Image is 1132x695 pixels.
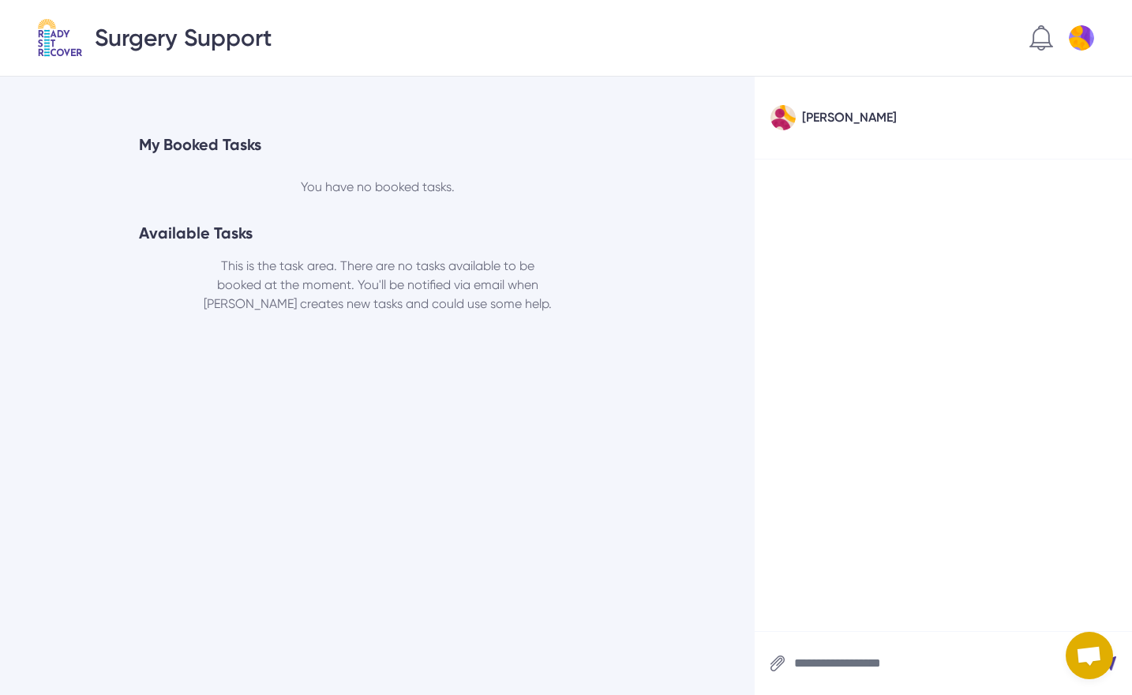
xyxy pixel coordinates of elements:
div: This is the task area. There are no tasks available to be booked at the moment. You'll be notifie... [202,257,553,314]
div: Surgery Support [38,19,272,57]
div: You have no booked tasks. [139,178,616,197]
img: Attached icn [770,656,785,671]
img: Default profile pic 4 [1069,25,1094,51]
div: Available Tasks [139,222,616,244]
img: Default profile pic 10 [770,105,796,130]
div: My Booked Tasks [139,133,616,156]
img: Logo [38,19,82,57]
img: Notification [1029,25,1053,51]
div: Open chat [1066,632,1113,679]
div: [PERSON_NAME] [802,108,897,127]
